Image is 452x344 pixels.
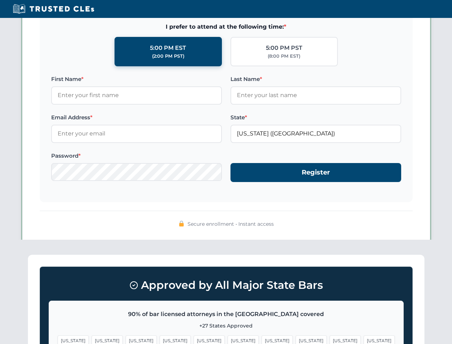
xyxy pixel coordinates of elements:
[51,113,222,122] label: Email Address
[51,125,222,143] input: Enter your email
[230,163,401,182] button: Register
[11,4,96,14] img: Trusted CLEs
[51,22,401,32] span: I prefer to attend at the following time:
[230,86,401,104] input: Enter your last name
[51,75,222,83] label: First Name
[49,276,404,295] h3: Approved by All Major State Bars
[51,86,222,104] input: Enter your first name
[150,43,186,53] div: 5:00 PM EST
[179,221,184,226] img: 🔒
[51,152,222,160] label: Password
[230,75,401,83] label: Last Name
[58,322,395,330] p: +27 States Approved
[152,53,184,60] div: (2:00 PM PST)
[230,125,401,143] input: Florida (FL)
[188,220,274,228] span: Secure enrollment • Instant access
[268,53,300,60] div: (8:00 PM EST)
[58,310,395,319] p: 90% of bar licensed attorneys in the [GEOGRAPHIC_DATA] covered
[230,113,401,122] label: State
[266,43,302,53] div: 5:00 PM PST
